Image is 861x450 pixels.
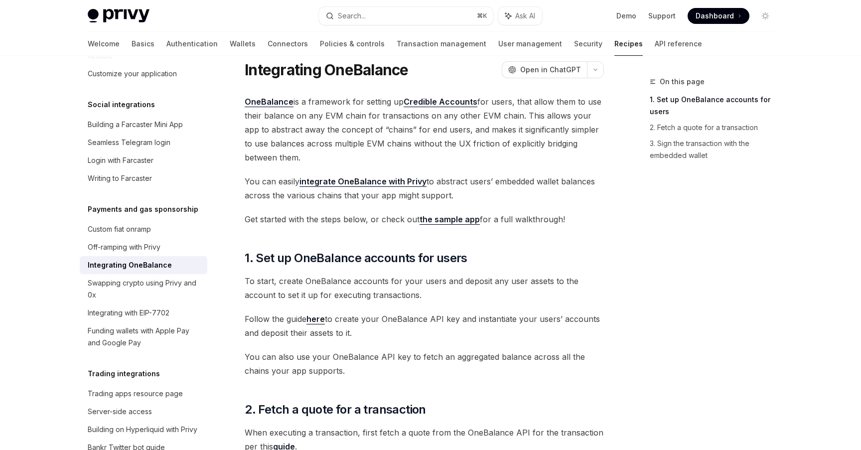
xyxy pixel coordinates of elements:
[660,76,705,88] span: On this page
[88,137,170,149] div: Seamless Telegram login
[80,403,207,421] a: Server-side access
[245,97,293,107] a: OneBalance
[80,116,207,134] a: Building a Farcaster Mini App
[80,169,207,187] a: Writing to Farcaster
[299,176,427,187] a: integrate OneBalance with Privy
[88,388,183,400] div: Trading apps resource page
[80,256,207,274] a: Integrating OneBalance
[520,65,581,75] span: Open in ChatGPT
[88,277,201,301] div: Swapping crypto using Privy and 0x
[696,11,734,21] span: Dashboard
[648,11,676,21] a: Support
[515,11,535,21] span: Ask AI
[757,8,773,24] button: Toggle dark mode
[338,10,366,22] div: Search...
[650,92,781,120] a: 1. Set up OneBalance accounts for users
[650,120,781,136] a: 2. Fetch a quote for a transaction
[80,220,207,238] a: Custom fiat onramp
[245,174,604,202] span: You can easily to abstract users’ embedded wallet balances across the various chains that your ap...
[650,136,781,163] a: 3. Sign the transaction with the embedded wallet
[245,95,604,164] span: is a framework for setting up for users, that allow them to use their balance on any EVM chain fo...
[498,7,542,25] button: Ask AI
[80,65,207,83] a: Customize your application
[245,350,604,378] span: You can also use your OneBalance API key to fetch an aggregated balance across all the chains you...
[420,214,480,225] a: the sample app
[268,32,308,56] a: Connectors
[88,241,160,253] div: Off-ramping with Privy
[688,8,749,24] a: Dashboard
[132,32,154,56] a: Basics
[498,32,562,56] a: User management
[88,307,169,319] div: Integrating with EIP-7702
[245,61,409,79] h1: Integrating OneBalance
[88,223,151,235] div: Custom fiat onramp
[88,99,155,111] h5: Social integrations
[477,12,487,20] span: ⌘ K
[88,325,201,349] div: Funding wallets with Apple Pay and Google Pay
[88,32,120,56] a: Welcome
[245,402,426,418] span: 2. Fetch a quote for a transaction
[245,274,604,302] span: To start, create OneBalance accounts for your users and deposit any user assets to the account to...
[397,32,486,56] a: Transaction management
[306,314,325,324] a: here
[88,154,153,166] div: Login with Farcaster
[80,238,207,256] a: Off-ramping with Privy
[88,259,172,271] div: Integrating OneBalance
[404,97,477,107] a: Credible Accounts
[166,32,218,56] a: Authentication
[88,68,177,80] div: Customize your application
[319,7,493,25] button: Search...⌘K
[80,304,207,322] a: Integrating with EIP-7702
[230,32,256,56] a: Wallets
[616,11,636,21] a: Demo
[320,32,385,56] a: Policies & controls
[245,250,467,266] span: 1. Set up OneBalance accounts for users
[88,203,198,215] h5: Payments and gas sponsorship
[80,151,207,169] a: Login with Farcaster
[88,172,152,184] div: Writing to Farcaster
[574,32,602,56] a: Security
[80,274,207,304] a: Swapping crypto using Privy and 0x
[88,9,149,23] img: light logo
[245,212,604,226] span: Get started with the steps below, or check out for a full walkthrough!
[80,322,207,352] a: Funding wallets with Apple Pay and Google Pay
[88,368,160,380] h5: Trading integrations
[614,32,643,56] a: Recipes
[502,61,587,78] button: Open in ChatGPT
[88,119,183,131] div: Building a Farcaster Mini App
[655,32,702,56] a: API reference
[80,421,207,439] a: Building on Hyperliquid with Privy
[88,424,197,436] div: Building on Hyperliquid with Privy
[80,385,207,403] a: Trading apps resource page
[88,406,152,418] div: Server-side access
[245,312,604,340] span: Follow the guide to create your OneBalance API key and instantiate your users’ accounts and depos...
[80,134,207,151] a: Seamless Telegram login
